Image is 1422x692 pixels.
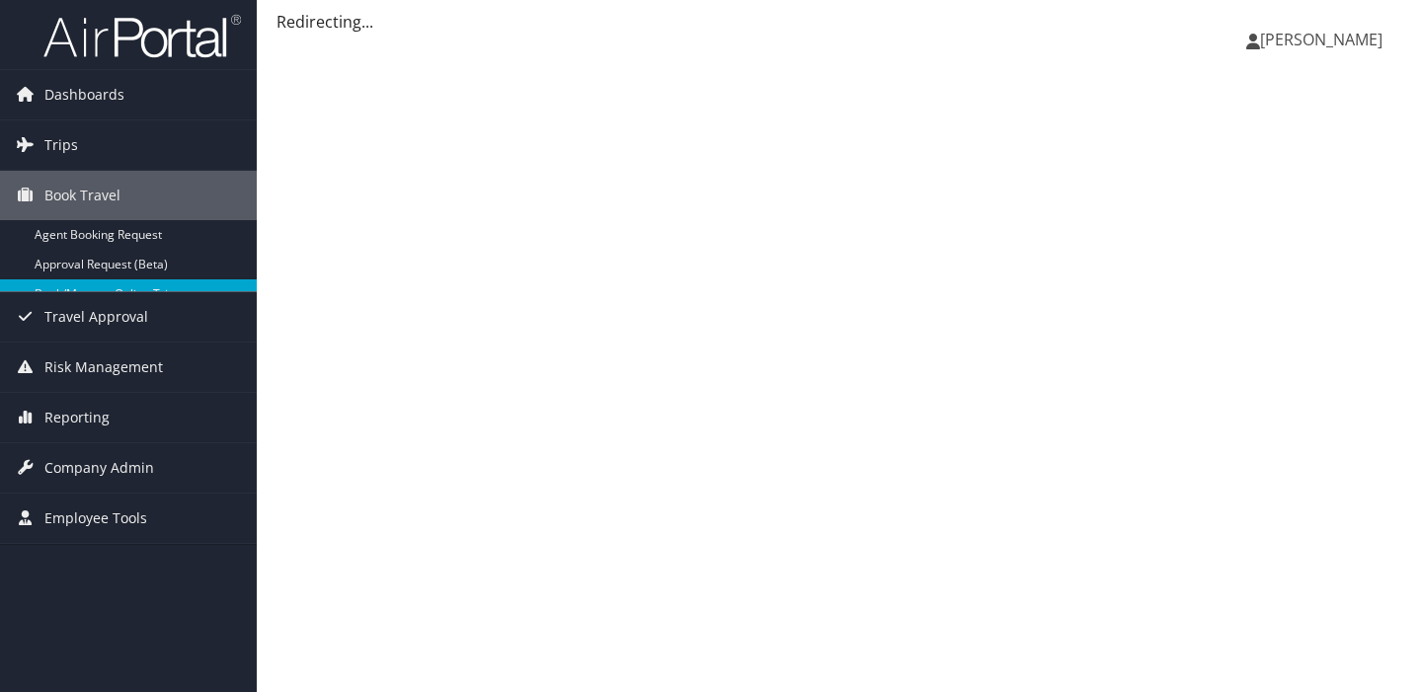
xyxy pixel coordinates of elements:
[44,292,148,342] span: Travel Approval
[44,494,147,543] span: Employee Tools
[44,171,120,220] span: Book Travel
[1260,29,1382,50] span: [PERSON_NAME]
[1246,10,1402,69] a: [PERSON_NAME]
[44,393,110,442] span: Reporting
[276,10,1402,34] div: Redirecting...
[44,70,124,119] span: Dashboards
[44,443,154,493] span: Company Admin
[44,343,163,392] span: Risk Management
[44,120,78,170] span: Trips
[43,13,241,59] img: airportal-logo.png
